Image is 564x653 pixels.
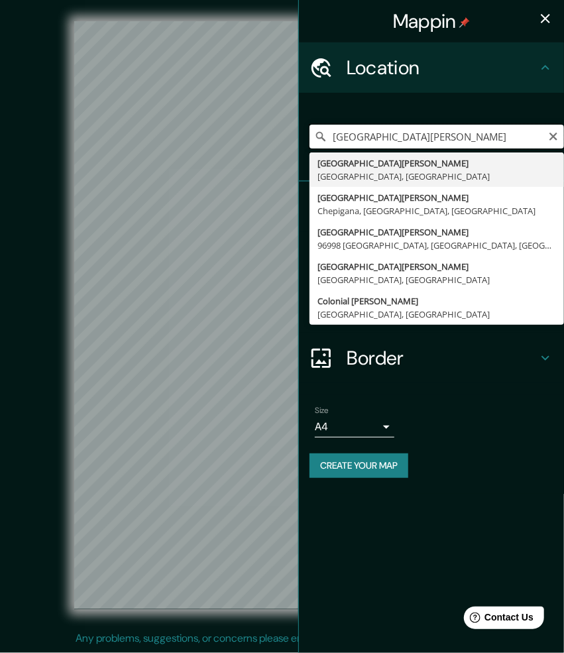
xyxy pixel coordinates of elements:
[299,182,564,232] div: Pins
[317,191,556,204] div: [GEOGRAPHIC_DATA][PERSON_NAME]
[315,416,394,438] div: A4
[446,601,549,638] iframe: Help widget launcher
[76,630,484,646] p: Any problems, suggestions, or concerns please email .
[317,204,556,217] div: Chepigana, [GEOGRAPHIC_DATA], [GEOGRAPHIC_DATA]
[317,225,556,239] div: [GEOGRAPHIC_DATA][PERSON_NAME]
[548,129,559,142] button: Clear
[299,232,564,282] div: Style
[347,346,537,370] h4: Border
[317,308,556,321] div: [GEOGRAPHIC_DATA], [GEOGRAPHIC_DATA]
[310,125,564,148] input: Pick your city or area
[299,42,564,93] div: Location
[459,17,470,28] img: pin-icon.png
[347,56,537,80] h4: Location
[315,405,329,416] label: Size
[299,333,564,383] div: Border
[299,282,564,333] div: Layout
[317,260,556,273] div: [GEOGRAPHIC_DATA][PERSON_NAME]
[310,453,408,478] button: Create your map
[393,9,470,33] h4: Mappin
[74,21,490,609] canvas: Map
[317,273,556,286] div: [GEOGRAPHIC_DATA], [GEOGRAPHIC_DATA]
[317,239,556,252] div: 96998 [GEOGRAPHIC_DATA], [GEOGRAPHIC_DATA], [GEOGRAPHIC_DATA]
[317,170,556,183] div: [GEOGRAPHIC_DATA], [GEOGRAPHIC_DATA]
[317,156,556,170] div: [GEOGRAPHIC_DATA][PERSON_NAME]
[317,294,556,308] div: Colonial [PERSON_NAME]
